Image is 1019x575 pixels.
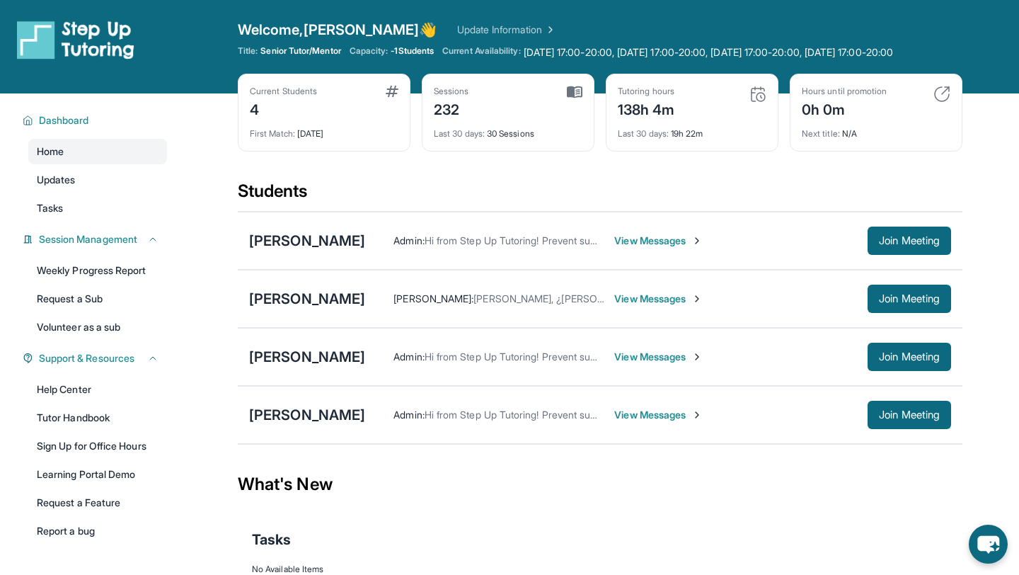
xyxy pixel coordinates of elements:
[542,23,556,37] img: Chevron Right
[249,347,365,367] div: [PERSON_NAME]
[802,97,887,120] div: 0h 0m
[393,351,424,363] span: Admin :
[802,128,840,139] span: Next title :
[28,286,167,312] a: Request a Sub
[28,518,167,544] a: Report a bug
[868,227,951,255] button: Join Meeting
[749,86,766,103] img: card
[691,409,703,421] img: Chevron-Right
[37,201,63,215] span: Tasks
[393,292,473,304] span: [PERSON_NAME] :
[393,409,424,421] span: Admin :
[691,351,703,363] img: Chevron-Right
[802,120,950,140] div: N/A
[614,350,703,364] span: View Messages
[618,97,675,120] div: 138h 4m
[28,314,167,340] a: Volunteer as a sub
[879,411,940,419] span: Join Meeting
[39,351,134,365] span: Support & Resources
[457,23,556,37] a: Update Information
[28,377,167,402] a: Help Center
[238,45,258,57] span: Title:
[350,45,388,57] span: Capacity:
[28,433,167,459] a: Sign Up for Office Hours
[879,353,940,361] span: Join Meeting
[879,237,940,245] span: Join Meeting
[250,97,317,120] div: 4
[868,285,951,313] button: Join Meeting
[238,180,962,211] div: Students
[442,45,520,59] span: Current Availability:
[33,351,159,365] button: Support & Resources
[17,20,134,59] img: logo
[868,343,951,371] button: Join Meeting
[691,293,703,304] img: Chevron-Right
[393,234,424,246] span: Admin :
[691,235,703,246] img: Chevron-Right
[28,258,167,283] a: Weekly Progress Report
[33,113,159,127] button: Dashboard
[879,295,940,303] span: Join Meeting
[252,564,948,575] div: No Available Items
[802,86,887,97] div: Hours until promotion
[249,405,365,425] div: [PERSON_NAME]
[614,408,703,422] span: View Messages
[39,232,137,246] span: Session Management
[434,97,469,120] div: 232
[250,120,398,140] div: [DATE]
[28,462,167,487] a: Learning Portal Demo
[28,490,167,516] a: Request a Feature
[567,86,582,98] img: card
[969,525,1008,564] button: chat-button
[28,167,167,193] a: Updates
[386,86,398,97] img: card
[618,86,675,97] div: Tutoring hours
[524,45,893,59] span: [DATE] 17:00-20:00, [DATE] 17:00-20:00, [DATE] 17:00-20:00, [DATE] 17:00-20:00
[260,45,340,57] span: Senior Tutor/Mentor
[37,173,76,187] span: Updates
[28,195,167,221] a: Tasks
[250,86,317,97] div: Current Students
[614,234,703,248] span: View Messages
[249,231,365,251] div: [PERSON_NAME]
[37,144,64,159] span: Home
[868,401,951,429] button: Join Meeting
[614,292,703,306] span: View Messages
[252,530,291,550] span: Tasks
[933,86,950,103] img: card
[28,139,167,164] a: Home
[434,128,485,139] span: Last 30 days :
[39,113,89,127] span: Dashboard
[250,128,295,139] span: First Match :
[238,453,962,516] div: What's New
[434,86,469,97] div: Sessions
[238,20,437,40] span: Welcome, [PERSON_NAME] 👋
[33,232,159,246] button: Session Management
[618,120,766,140] div: 19h 22m
[618,128,669,139] span: Last 30 days :
[391,45,434,57] span: -1 Students
[249,289,365,309] div: [PERSON_NAME]
[28,405,167,431] a: Tutor Handbook
[434,120,582,140] div: 30 Sessions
